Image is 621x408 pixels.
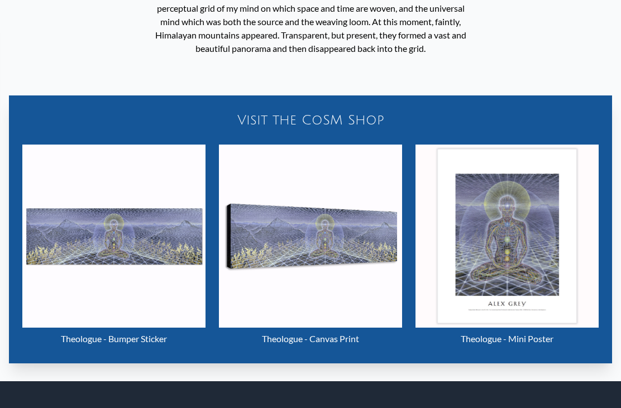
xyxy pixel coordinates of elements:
[219,145,402,351] a: Theologue - Canvas Print
[415,145,599,328] img: Theologue - Mini Poster
[22,145,206,328] img: Theologue - Bumper Sticker
[415,328,599,351] div: Theologue - Mini Poster
[16,103,605,138] a: Visit the CoSM Shop
[22,328,206,351] div: Theologue - Bumper Sticker
[22,145,206,351] a: Theologue - Bumper Sticker
[219,145,402,328] img: Theologue - Canvas Print
[219,328,402,351] div: Theologue - Canvas Print
[415,145,599,351] a: Theologue - Mini Poster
